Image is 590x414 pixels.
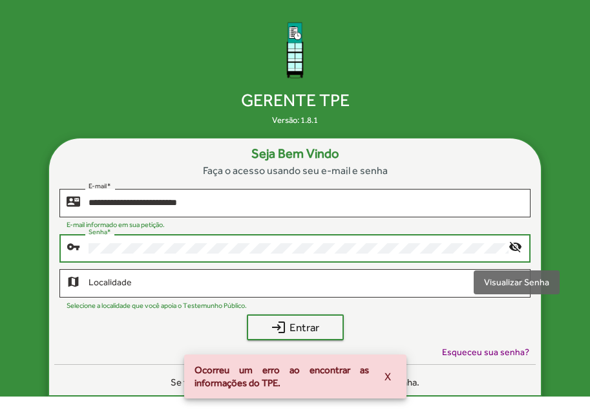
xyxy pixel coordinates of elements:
span: Faça o acesso usando seu e-mail e senha [203,163,388,179]
mat-icon: contact_mail [67,194,82,210]
mat-icon: map [67,274,82,290]
mat-hint: E-mail informado em sua petição. [67,221,165,228]
span: Ocorreu um erro ao encontrar as informações do TPE. [195,364,369,389]
span: Gerente TPE [236,86,355,111]
span: X [385,365,391,388]
button: Entrar [247,314,344,340]
strong: Seja Bem Vindo [251,144,339,163]
mat-icon: visibility_off [509,239,524,255]
mat-icon: login [271,320,286,335]
mat-hint: Selecione a localidade que você apoia o Testemunho Público. [67,301,247,309]
span: Entrar [258,316,332,339]
img: Logo Gerente [261,16,329,83]
span: Esqueceu sua senha? [442,345,529,359]
mat-icon: vpn_key [67,239,82,255]
div: Se for o , clique e cadastre sua senha. [54,375,536,390]
div: Versão: 1.8.1 [272,114,318,127]
button: X [374,365,401,388]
